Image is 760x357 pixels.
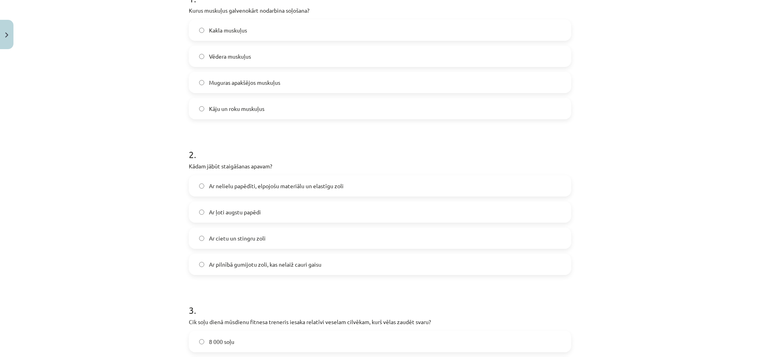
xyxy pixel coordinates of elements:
[189,6,571,15] p: Kurus muskuļus galvenokārt nodarbina soļošana?
[189,318,571,326] p: Cik soļu dienā mūsdienu fitnesa treneris iesaka relatīvi veselam cilvēkam, kurš vēlas zaudēt svaru?
[189,135,571,160] h1: 2 .
[209,78,280,87] span: Muguras apakšējos muskuļus
[199,210,204,215] input: Ar ļoti augstu papēdi
[209,234,266,242] span: Ar cietu un stingru zoli
[199,262,204,267] input: Ar pilnībā gumijotu zoli, kas nelaiž cauri gaisu
[189,162,571,170] p: Kādam jābūt staigāšanas apavam?
[209,208,261,216] span: Ar ļoti augstu papēdi
[209,260,321,269] span: Ar pilnībā gumijotu zoli, kas nelaiž cauri gaisu
[209,26,247,34] span: Kakla muskuļus
[189,291,571,315] h1: 3 .
[199,28,204,33] input: Kakla muskuļus
[209,105,264,113] span: Kāju un roku muskuļus
[199,339,204,344] input: 8 000 soļu
[209,52,251,61] span: Vēdera muskuļus
[5,32,8,38] img: icon-close-lesson-0947bae3869378f0d4975bcd49f059093ad1ed9edebbc8119c70593378902aed.svg
[199,54,204,59] input: Vēdera muskuļus
[209,338,234,346] span: 8 000 soļu
[199,80,204,85] input: Muguras apakšējos muskuļus
[199,183,204,189] input: Ar nelielu papēdīti, elpojošu materiālu un elastīgu zoli
[199,236,204,241] input: Ar cietu un stingru zoli
[199,106,204,111] input: Kāju un roku muskuļus
[209,182,344,190] span: Ar nelielu papēdīti, elpojošu materiālu un elastīgu zoli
